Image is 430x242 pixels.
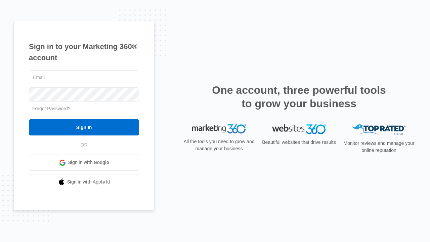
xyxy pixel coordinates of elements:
[272,124,326,134] img: Websites 360
[29,174,139,190] a: Sign in with Apple Id
[341,140,417,154] p: Monitor reviews and manage your online reputation
[352,124,406,135] img: Top Rated Local
[76,142,92,149] span: OR
[67,178,110,186] span: Sign in with Apple Id
[261,139,337,146] p: Beautiful websites that drive results
[192,124,246,134] img: Marketing 360
[29,119,139,135] input: Sign In
[181,138,257,152] p: All the tools you need to grow and manage your business
[68,159,109,166] span: Sign in with Google
[32,106,71,111] a: Forgot Password?
[29,41,139,63] h1: Sign in to your Marketing 360® account
[29,70,139,84] input: Email
[210,83,388,110] h2: One account, three powerful tools to grow your business
[29,155,139,171] a: Sign in with Google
